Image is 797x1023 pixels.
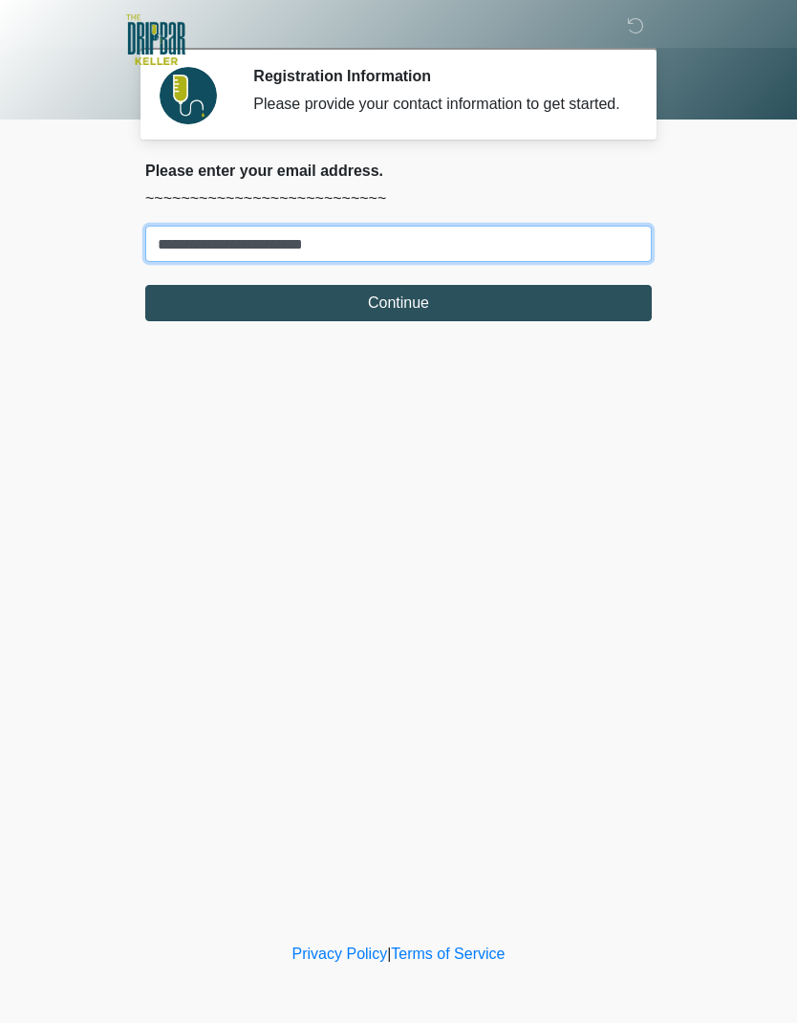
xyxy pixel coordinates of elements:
img: The DRIPBaR - Keller Logo [126,14,185,65]
h2: Please enter your email address. [145,162,652,180]
div: Please provide your contact information to get started. [253,93,623,116]
button: Continue [145,285,652,321]
img: Agent Avatar [160,67,217,124]
a: | [387,946,391,962]
a: Terms of Service [391,946,505,962]
a: Privacy Policy [292,946,388,962]
p: ~~~~~~~~~~~~~~~~~~~~~~~~~~~ [145,187,652,210]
